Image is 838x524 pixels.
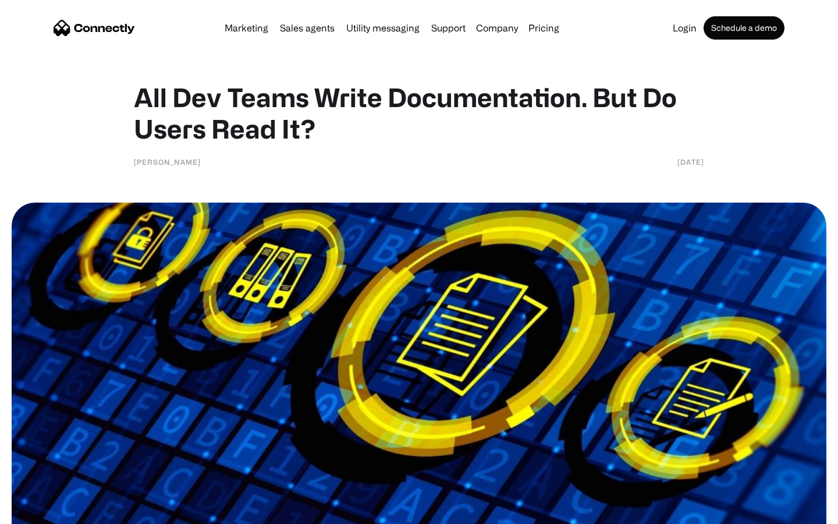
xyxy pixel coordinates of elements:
[476,20,518,36] div: Company
[12,504,70,520] aside: Language selected: English
[342,23,424,33] a: Utility messaging
[668,23,701,33] a: Login
[677,156,704,168] div: [DATE]
[427,23,470,33] a: Support
[704,16,784,40] a: Schedule a demo
[134,82,704,144] h1: All Dev Teams Write Documentation. But Do Users Read It?
[23,504,70,520] ul: Language list
[220,23,273,33] a: Marketing
[134,156,201,168] div: [PERSON_NAME]
[524,23,564,33] a: Pricing
[275,23,339,33] a: Sales agents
